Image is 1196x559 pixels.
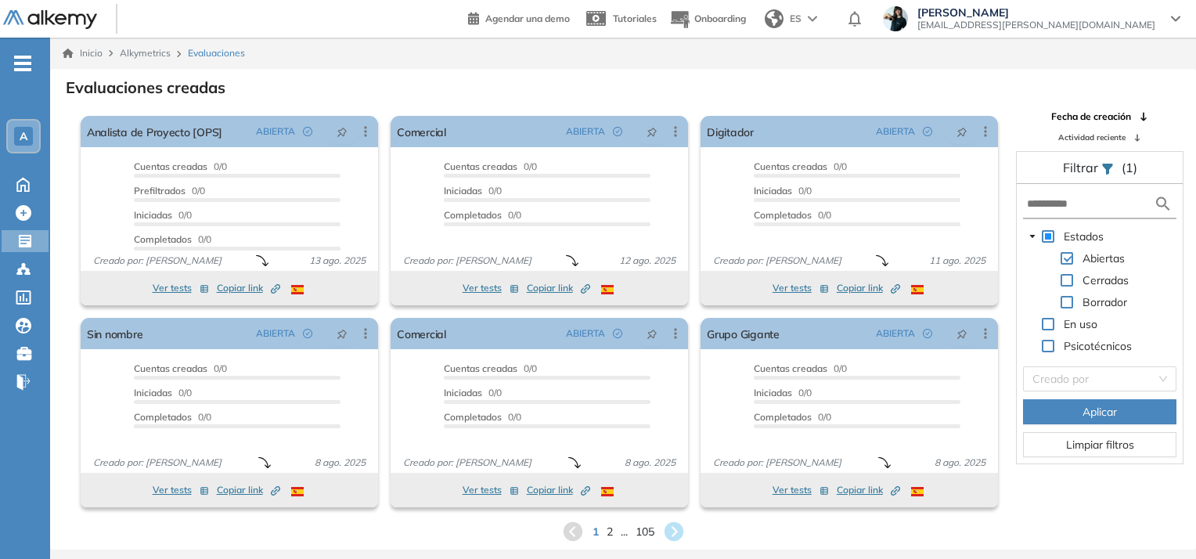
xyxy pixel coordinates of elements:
[1061,315,1101,334] span: En uso
[837,281,900,295] span: Copiar link
[1066,436,1134,453] span: Limpiar filtros
[87,116,222,147] a: Analista de Proyecto [OPS]
[444,185,482,197] span: Iniciadas
[134,233,211,245] span: 0/0
[1083,273,1129,287] span: Cerradas
[444,387,482,399] span: Iniciadas
[1083,403,1117,420] span: Aplicar
[188,46,245,60] span: Evaluaciones
[566,326,605,341] span: ABIERTA
[527,481,590,499] button: Copiar link
[923,127,932,136] span: check-circle
[613,329,622,338] span: check-circle
[463,279,519,298] button: Ver tests
[765,9,784,28] img: world
[308,456,372,470] span: 8 ago. 2025
[647,125,657,138] span: pushpin
[14,62,31,65] i: -
[754,411,831,423] span: 0/0
[635,321,669,346] button: pushpin
[636,524,654,540] span: 105
[790,12,802,26] span: ES
[134,411,192,423] span: Completados
[303,127,312,136] span: check-circle
[325,321,359,346] button: pushpin
[593,524,599,540] span: 1
[1061,337,1135,355] span: Psicotécnicos
[485,13,570,24] span: Agendar una demo
[397,116,446,147] a: Comercial
[928,456,992,470] span: 8 ago. 2025
[444,185,502,197] span: 0/0
[707,318,780,349] a: Grupo Gigante
[337,327,348,340] span: pushpin
[134,209,192,221] span: 0/0
[956,125,967,138] span: pushpin
[291,285,304,294] img: ESP
[153,481,209,499] button: Ver tests
[613,254,682,268] span: 12 ago. 2025
[754,387,792,399] span: Iniciadas
[256,124,295,139] span: ABIERTA
[527,279,590,298] button: Copiar link
[1058,132,1126,143] span: Actividad reciente
[87,318,142,349] a: Sin nombre
[837,279,900,298] button: Copiar link
[808,16,817,22] img: arrow
[134,185,205,197] span: 0/0
[601,487,614,496] img: ESP
[134,233,192,245] span: Completados
[694,13,746,24] span: Onboarding
[754,160,847,172] span: 0/0
[87,456,228,470] span: Creado por: [PERSON_NAME]
[20,130,27,142] span: A
[153,279,209,298] button: Ver tests
[134,387,172,399] span: Iniciadas
[754,209,812,221] span: Completados
[754,209,831,221] span: 0/0
[876,326,915,341] span: ABIERTA
[1064,317,1097,331] span: En uso
[754,362,827,374] span: Cuentas creadas
[527,281,590,295] span: Copiar link
[837,481,900,499] button: Copiar link
[134,160,207,172] span: Cuentas creadas
[1051,110,1131,124] span: Fecha de creación
[444,411,521,423] span: 0/0
[1023,432,1176,457] button: Limpiar filtros
[773,481,829,499] button: Ver tests
[754,411,812,423] span: Completados
[1079,249,1128,268] span: Abiertas
[923,254,992,268] span: 11 ago. 2025
[444,387,502,399] span: 0/0
[134,160,227,172] span: 0/0
[463,481,519,499] button: Ver tests
[1028,233,1036,240] span: caret-down
[1079,293,1130,312] span: Borrador
[444,209,502,221] span: Completados
[1064,229,1104,243] span: Estados
[66,78,225,97] h3: Evaluaciones creadas
[303,329,312,338] span: check-circle
[1083,251,1125,265] span: Abiertas
[607,524,613,540] span: 2
[303,254,372,268] span: 13 ago. 2025
[256,326,295,341] span: ABIERTA
[134,362,207,374] span: Cuentas creadas
[917,6,1155,19] span: [PERSON_NAME]
[134,209,172,221] span: Iniciadas
[754,362,847,374] span: 0/0
[1063,160,1101,175] span: Filtrar
[468,8,570,27] a: Agendar una demo
[956,327,967,340] span: pushpin
[754,387,812,399] span: 0/0
[444,362,517,374] span: Cuentas creadas
[1122,158,1137,177] span: (1)
[325,119,359,144] button: pushpin
[923,329,932,338] span: check-circle
[444,411,502,423] span: Completados
[134,411,211,423] span: 0/0
[618,456,682,470] span: 8 ago. 2025
[397,318,446,349] a: Comercial
[621,524,628,540] span: ...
